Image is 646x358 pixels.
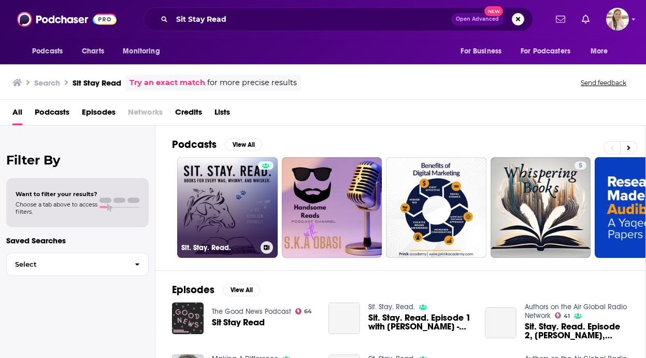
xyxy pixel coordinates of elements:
[12,104,22,125] a: All
[555,312,570,319] a: 41
[128,104,163,125] span: Networks
[368,313,472,331] span: Sit. Stay. Read. Episode 1 with [PERSON_NAME] - The Timber Creek K-9 Series
[143,7,533,31] div: Search podcasts, credits, & more...
[177,157,278,258] a: Sit. Stay. Read.
[82,104,116,125] a: Episodes
[514,42,585,61] button: open menu
[172,283,260,296] a: EpisodesView All
[130,77,205,89] a: Try an exact match
[525,322,629,340] span: Sit. Stay. Read. Episode 2, [PERSON_NAME], Dying To Meet You
[212,307,291,316] a: The Good News Podcast
[75,42,110,61] a: Charts
[34,78,60,88] h3: Search
[172,11,451,27] input: Search podcasts, credits, & more...
[212,318,265,327] a: Sit Stay Read
[225,139,262,151] button: View All
[223,284,260,296] button: View All
[123,44,160,59] span: Monitoring
[6,236,149,245] p: Saved Searches
[172,302,204,334] img: Sit Stay Read
[485,307,516,339] a: Sit. Stay. Read. Episode 2, Sarina Bowen, Dying To Meet You
[591,44,608,59] span: More
[16,201,97,215] span: Choose a tab above to access filters.
[461,44,501,59] span: For Business
[521,44,570,59] span: For Podcasters
[578,78,629,87] button: Send feedback
[172,138,217,151] h2: Podcasts
[606,8,629,31] button: Show profile menu
[295,308,312,314] a: 64
[82,44,104,59] span: Charts
[16,190,97,198] span: Want to filter your results?
[214,104,230,125] a: Lists
[207,77,297,89] span: for more precise results
[451,13,504,25] button: Open AdvancedNew
[172,138,262,151] a: PodcastsView All
[181,243,256,252] h3: Sit. Stay. Read.
[73,78,121,88] h3: Sit Stay Read
[491,157,591,258] a: 5
[606,8,629,31] img: User Profile
[116,42,173,61] button: open menu
[564,314,570,319] span: 41
[606,8,629,31] span: Logged in as acquavie
[25,42,76,61] button: open menu
[368,313,472,331] a: Sit. Stay. Read. Episode 1 with Margaret Mizushima - The Timber Creek K-9 Series
[552,10,569,28] a: Show notifications dropdown
[575,161,586,170] a: 5
[484,6,503,16] span: New
[172,283,214,296] h2: Episodes
[175,104,202,125] a: Credits
[7,261,126,268] span: Select
[453,42,514,61] button: open menu
[579,161,582,171] span: 5
[578,10,594,28] a: Show notifications dropdown
[304,309,312,314] span: 64
[17,9,117,29] img: Podchaser - Follow, Share and Rate Podcasts
[6,153,149,168] h2: Filter By
[456,17,499,22] span: Open Advanced
[32,44,63,59] span: Podcasts
[525,302,627,320] a: Authors on the Air Global Radio Network
[328,302,360,334] a: Sit. Stay. Read. Episode 1 with Margaret Mizushima - The Timber Creek K-9 Series
[583,42,621,61] button: open menu
[6,253,149,276] button: Select
[525,322,629,340] a: Sit. Stay. Read. Episode 2, Sarina Bowen, Dying To Meet You
[368,302,415,311] a: Sit. Stay. Read.
[35,104,69,125] a: Podcasts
